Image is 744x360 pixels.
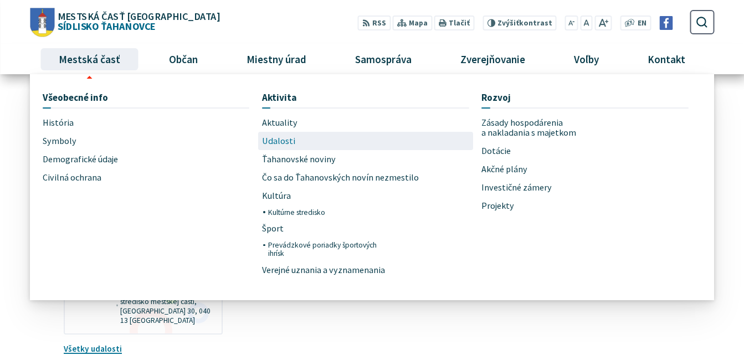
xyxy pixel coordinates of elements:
span: Dotácie [481,142,511,160]
a: Občan [148,44,218,74]
a: Kultúra [262,187,388,205]
span: Projekty [481,197,514,215]
span: EN [638,18,646,29]
span: Sídlisko Ťahanovce [54,11,219,31]
a: Všetky udalosti [64,343,122,354]
a: Mestská časť [38,44,140,74]
a: Rozvoj [481,87,689,107]
a: Udalosti [262,132,469,150]
span: Zvýšiť [497,18,519,28]
span: Občan [165,44,202,74]
span: Investičné zámery [481,178,552,197]
button: Tlačiť [434,16,474,30]
span: Akčné plány [481,160,527,178]
a: Prevádzkové poriadky športových ihrísk [268,238,388,261]
a: EN [635,18,650,29]
a: Zásady hospodárenia a nakladania s majetkom [481,114,608,142]
button: Zväčšiť veľkosť písma [594,16,612,30]
span: Civilná ochrana [43,168,101,187]
a: Projekty [481,197,608,215]
span: Udalosti [262,132,295,150]
a: Demografické údaje [43,150,169,168]
a: Kultúrne stredisko [268,205,388,219]
img: Prejsť na Facebook stránku [659,16,673,30]
span: Tlačiť [449,19,470,28]
a: Zverejňovanie [440,44,546,74]
a: RSS [358,16,391,30]
span: kontrast [497,19,552,28]
span: Čo sa do Ťahanovských novín nezmestilo [262,168,419,187]
a: Voľby [554,44,619,74]
span: Mestská časť [54,44,124,74]
a: Akčné plány [481,160,608,178]
span: Rozvoj [481,87,511,107]
a: Šport [262,220,388,238]
a: Kontakt [628,44,706,74]
span: Symboly [43,132,76,150]
span: Ťahanovské noviny [262,150,336,168]
img: Prejsť na domovskú stránku [30,8,54,37]
a: Mapa [393,16,432,30]
button: Zvýšiťkontrast [483,16,556,30]
a: Logo Sídlisko Ťahanovce, prejsť na domovskú stránku. [30,8,219,37]
span: RSS [372,18,386,29]
span: Verejné uznania a vyznamenania [262,261,385,279]
a: Miestny úrad [226,44,326,74]
span: Aktivita [262,87,297,107]
a: História [43,114,169,132]
span: Zverejňovanie [456,44,530,74]
a: Samospráva [335,44,432,74]
a: Aktuality [262,114,469,132]
span: Mapa [409,18,428,29]
span: Kultúrne stredisko [268,205,325,219]
a: Symboly [43,132,169,150]
span: História [43,114,74,132]
span: Samospráva [351,44,415,74]
a: Dotácie [481,142,689,160]
span: Šport [262,220,284,238]
a: Aktivita [262,87,469,107]
span: Všeobecné info [43,87,108,107]
span: Miestny úrad [242,44,310,74]
a: Civilná ochrana [43,168,169,187]
a: Verejné uznania a vyznamenania [262,261,388,279]
a: Čo sa do Ťahanovských novín nezmestilo [262,168,469,187]
span: Kultúra [262,187,291,205]
span: Voľby [570,44,603,74]
a: Všeobecné info [43,87,250,107]
button: Nastaviť pôvodnú veľkosť písma [580,16,592,30]
a: Investičné zámery [481,178,608,197]
span: Mestská časť [GEOGRAPHIC_DATA] [58,11,219,21]
a: Ťahanovské noviny [262,150,388,168]
span: Demografické údaje [43,150,118,168]
button: Zmenšiť veľkosť písma [565,16,578,30]
span: Kontakt [644,44,690,74]
span: Aktuality [262,114,297,132]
